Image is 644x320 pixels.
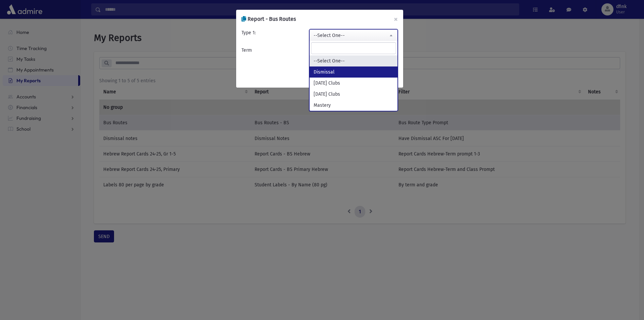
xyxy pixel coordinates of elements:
[310,78,397,89] li: [DATE] Clubs
[310,100,397,111] li: Mastery
[241,47,252,54] label: Term
[310,55,397,66] li: --Select One--
[310,30,397,42] span: --Select One--
[310,89,397,100] li: [DATE] Clubs
[241,15,296,23] h6: Report - Bus Routes
[388,10,403,29] button: ×
[241,29,256,36] label: Type 1:
[310,66,397,78] li: Dismissal
[309,29,398,41] span: --Select One--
